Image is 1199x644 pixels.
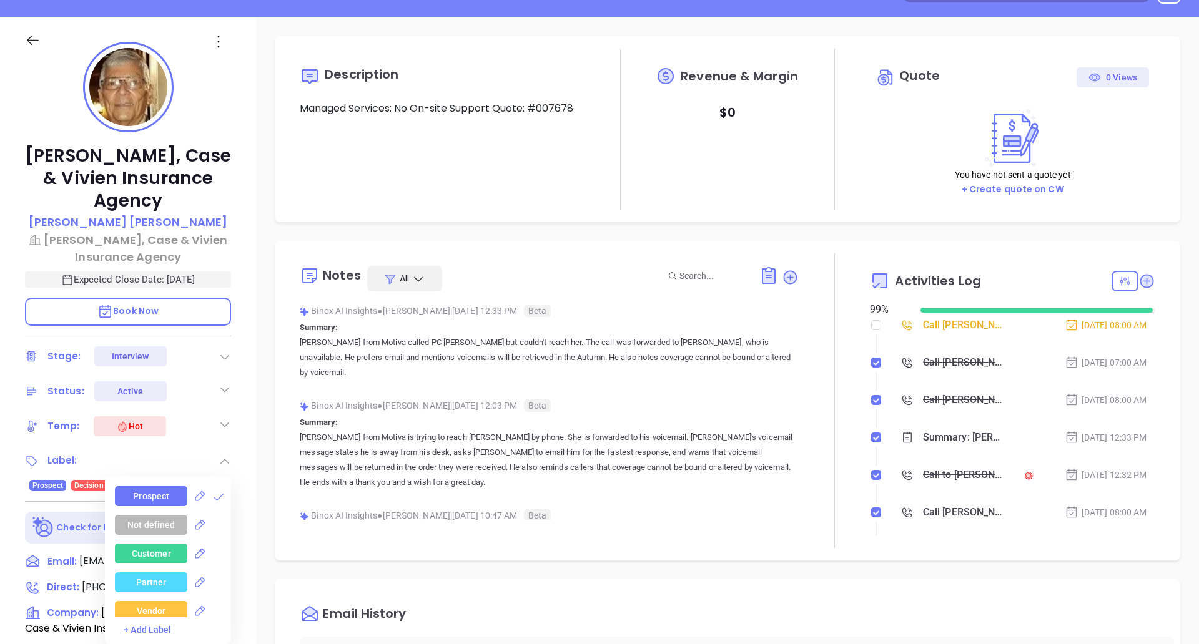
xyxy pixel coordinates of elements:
p: [PERSON_NAME], Case & Vivien Insurance Agency [25,145,231,212]
span: Quote [899,67,940,84]
div: Call [PERSON_NAME] to follow up [923,391,1006,409]
div: Label: [47,451,77,470]
div: Stage: [47,347,81,366]
div: Vendor [137,601,166,621]
div: Customer [132,544,171,563]
img: profile-user [89,48,167,126]
span: Beta [524,399,551,412]
div: Binox AI Insights [PERSON_NAME] | [DATE] 12:03 PM [300,396,799,415]
div: + Add Label [124,623,231,637]
p: [PERSON_NAME] [PERSON_NAME] [29,213,228,230]
span: Email: [47,554,77,570]
div: Notes [323,269,361,281]
img: svg%3e [300,307,309,316]
img: svg%3e [300,512,309,521]
div: Call [PERSON_NAME] to follow up - [PERSON_NAME] [923,316,1006,334]
div: [DATE] 07:00 AM [1065,356,1147,369]
p: Expected Close Date: [DATE] [25,271,231,288]
button: + Create quote on CW [958,182,1068,197]
span: Activities Log [895,275,980,287]
span: Beta [524,509,551,522]
p: Managed Services: No On-site Support Quote: #007678 [300,101,585,116]
span: Prospect [32,479,63,492]
b: Summary: [300,323,338,332]
a: [PERSON_NAME] [PERSON_NAME] [29,213,228,232]
p: Check for Binox AI Data Enrichment [56,521,219,534]
span: ● [377,510,383,520]
span: Revenue & Margin [681,70,798,82]
p: [PERSON_NAME] from Motiva called PC [PERSON_NAME] but couldn't reach her. The call was forwarded ... [300,335,799,380]
div: Temp: [47,417,80,436]
div: Call [PERSON_NAME] to follow up [923,503,1006,522]
input: Search... [679,269,746,283]
span: Beta [524,305,551,317]
div: [DATE] 12:33 PM [1065,431,1147,444]
p: [PERSON_NAME] from Motiva is trying to reach [PERSON_NAME] by phone. She is forwarded to his voic... [300,430,799,490]
a: [PERSON_NAME], Case & Vivien Insurance Agency [25,232,231,265]
a: + Create quote on CW [962,183,1064,195]
span: Company: [47,606,99,619]
p: You have not sent a quote yet [955,168,1071,182]
div: Partner [136,572,167,592]
img: svg%3e [300,402,309,411]
div: [DATE] 08:00 AM [1065,393,1147,407]
span: All [400,272,409,285]
div: [DATE] 08:00 AM [1065,505,1147,519]
div: Binox AI Insights [PERSON_NAME] | [DATE] 12:33 PM [300,301,799,320]
img: Ai-Enrich-DaqCidB-.svg [32,517,54,539]
div: Status: [47,382,84,401]
span: ● [377,401,383,411]
div: [DATE] 08:00 AM [1065,318,1147,332]
span: Decision Maker [74,479,126,492]
img: Circle dollar [876,67,896,87]
div: Prospect [133,486,169,506]
div: [DATE] 12:32 PM [1065,468,1147,482]
span: Book Now [97,305,159,317]
span: Description [325,66,398,83]
div: 99 % [870,302,905,317]
div: Hot [116,419,143,434]
span: Direct : [47,580,79,593]
img: Create on CWSell [979,109,1047,168]
p: $ 0 [719,101,736,124]
div: Call to [PERSON_NAME] [923,466,1006,484]
div: Email History [323,607,406,624]
div: Interview [112,346,149,366]
span: [EMAIL_ADDRESS][DOMAIN_NAME] [79,554,210,568]
div: Call [PERSON_NAME] to follow up - [PERSON_NAME] [923,353,1006,372]
b: Summary: [300,417,338,427]
div: Active [117,381,143,401]
span: ● [377,306,383,316]
div: Binox AI Insights [PERSON_NAME] | [DATE] 10:47 AM [300,506,799,525]
span: [PHONE_NUMBER] [82,580,172,594]
div: Not defined [127,515,175,535]
div: Summary: [PERSON_NAME] from Motiva called PC [PERSON_NAME] but couldn't reach her. The call was f... [923,428,1006,447]
div: 0 Views [1088,67,1137,87]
